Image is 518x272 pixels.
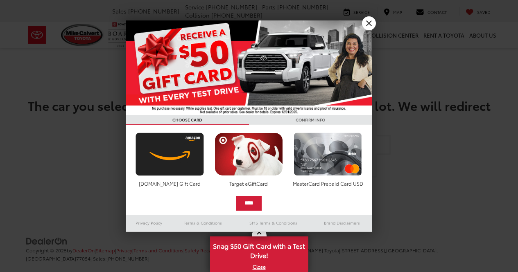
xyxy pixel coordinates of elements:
[213,133,285,176] img: targetcard.png
[126,20,372,115] img: 55838_top_625864.jpg
[211,237,308,262] span: Snag $50 Gift Card with a Test Drive!
[126,218,172,228] a: Privacy Policy
[213,180,285,187] div: Target eGiftCard
[133,180,206,187] div: [DOMAIN_NAME] Gift Card
[126,115,249,125] h3: CHOOSE CARD
[249,115,372,125] h3: CONFIRM INFO
[172,218,234,228] a: Terms & Conditions
[312,218,372,228] a: Brand Disclaimers
[292,180,364,187] div: MasterCard Prepaid Card USD
[133,133,206,176] img: amazoncard.png
[292,133,364,176] img: mastercard.png
[235,218,312,228] a: SMS Terms & Conditions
